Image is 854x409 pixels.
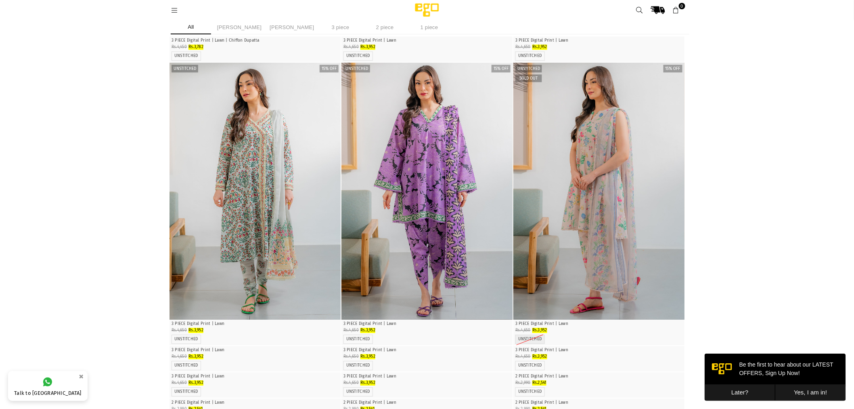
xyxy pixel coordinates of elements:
li: All [171,20,211,34]
p: 2 PIECE Digital Print | Lawn [172,400,339,406]
p: 3 PIECE Digital Print | Lawn [172,321,339,327]
span: Rs.3,952 [360,380,375,385]
span: Rs.3,952 [532,354,547,359]
div: 1 / 3 [513,63,684,320]
a: 1 / 32 / 33 / 3 [513,63,684,320]
p: 2 PIECE Digital Print | Lawn [515,373,682,379]
a: 1 / 52 / 53 / 54 / 55 / 5 [341,63,513,320]
span: Rs.4,650 [343,328,359,333]
img: Delightful 3 Piece [170,63,341,320]
a: Search [632,3,647,17]
label: UNSTITCHED [174,53,198,59]
p: 3 PIECE Digital Print | Lawn | Chiffon Dupatta [172,38,339,44]
label: 15% off [664,65,682,72]
a: 0 [669,3,683,17]
span: Rs.4,650 [515,354,531,359]
a: Menu [167,7,182,13]
span: Rs.4,650 [172,328,187,333]
span: Rs.2,990 [515,380,531,385]
label: UNSTITCHED [174,337,198,342]
label: UNSTITCHED [346,389,370,394]
span: Rs.4,650 [515,328,531,333]
label: 15% off [492,65,511,72]
a: 1 / 42 / 43 / 44 / 4 [170,63,341,320]
label: UNSTITCHED [346,363,370,368]
span: Rs.3,952 [188,328,203,333]
label: UNSTITCHED [518,363,542,368]
p: 3 PIECE Digital Print | Lawn [343,373,511,379]
p: 3 PIECE Digital Print | Lawn [343,321,511,327]
li: 3 piece [320,20,361,34]
button: × [77,370,86,383]
span: Rs.3,952 [532,44,547,49]
li: [PERSON_NAME] [215,20,264,34]
img: Come Around 3 Piece [513,63,684,320]
label: Unstitched [343,65,370,72]
p: 3 PIECE Digital Print | Lawn [343,347,511,353]
li: 2 piece [365,20,405,34]
iframe: webpush-onsite [705,354,846,401]
span: Rs.3,952 [360,354,375,359]
label: UNSTITCHED [174,363,198,368]
div: 1 / 5 [341,63,513,320]
span: Rs.3,952 [360,44,375,49]
img: Ego [393,2,461,18]
span: Rs.3,952 [532,328,547,333]
span: Rs.2,541 [532,380,546,385]
li: [PERSON_NAME] [268,20,316,34]
p: 3 PIECE Digital Print | Lawn [515,347,682,353]
label: 15% off [320,65,339,72]
p: 3 PIECE Digital Print | Lawn [172,347,339,353]
label: Unstitched [172,65,198,72]
p: 3 PIECE Digital Print | Lawn [515,38,682,44]
p: 3 PIECE Digital Print | Lawn [343,38,511,44]
span: Rs.3,782 [188,44,203,49]
span: Sold out [519,76,538,81]
span: Rs.4,650 [343,380,359,385]
label: UNSTITCHED [346,53,370,59]
span: Rs.4,450 [172,44,187,49]
span: 0 [679,3,685,9]
span: Rs.4,650 [172,380,187,385]
li: 1 piece [409,20,450,34]
label: Unstitched [515,65,542,72]
label: UNSTITCHED [518,53,542,59]
img: Slide Away 3 Piece [341,63,513,320]
div: 1 / 4 [170,63,341,320]
p: 2 PIECE Digital Print | Lawn [343,400,511,406]
p: 3 PIECE Digital Print | Lawn [515,321,682,327]
span: Rs.4,650 [172,354,187,359]
span: Rs.3,952 [188,380,203,385]
span: Rs.3,952 [360,328,375,333]
span: Rs.3,952 [188,354,203,359]
label: UNSTITCHED [174,389,198,394]
span: Rs.4,650 [343,44,359,49]
span: Rs.4,650 [343,354,359,359]
p: 3 PIECE Digital Print | Lawn [172,373,339,379]
label: UNSTITCHED [518,389,542,394]
span: Rs.4,650 [515,44,531,49]
label: UNSTITCHED [346,337,370,342]
p: 2 PIECE Digital Print | Lawn [515,400,682,406]
label: UNSTITCHED [518,337,542,342]
a: Talk to [GEOGRAPHIC_DATA] [8,371,88,401]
